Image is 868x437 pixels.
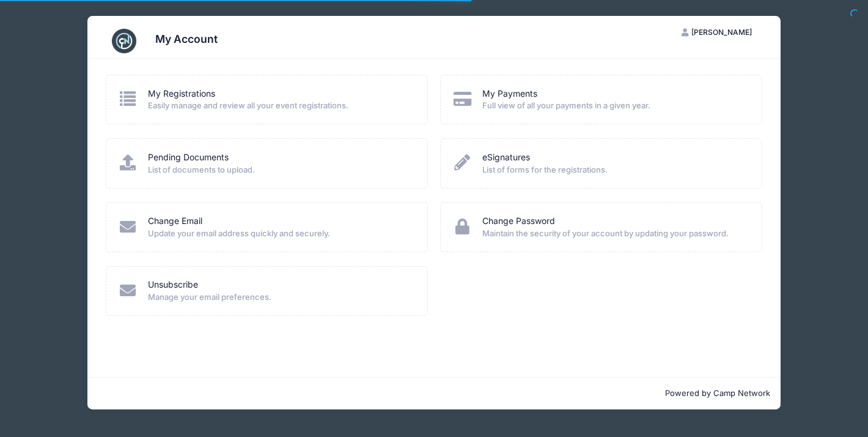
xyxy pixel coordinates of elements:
[148,151,229,164] a: Pending Documents
[155,32,218,45] h3: My Account
[482,151,530,164] a: eSignatures
[148,228,411,240] span: Update your email address quickly and securely.
[482,88,537,100] a: My Payments
[148,100,411,112] span: Easily manage and review all your event registrations.
[671,22,763,43] button: [PERSON_NAME]
[482,215,555,228] a: Change Password
[148,88,215,100] a: My Registrations
[148,164,411,176] span: List of documents to upload.
[482,164,746,176] span: List of forms for the registrations.
[148,291,411,304] span: Manage your email preferences.
[112,29,136,53] img: CampNetwork
[482,228,746,240] span: Maintain the security of your account by updating your password.
[148,278,198,291] a: Unsubscribe
[482,100,746,112] span: Full view of all your payments in a given year.
[691,28,752,37] span: [PERSON_NAME]
[148,215,202,228] a: Change Email
[98,387,771,400] p: Powered by Camp Network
